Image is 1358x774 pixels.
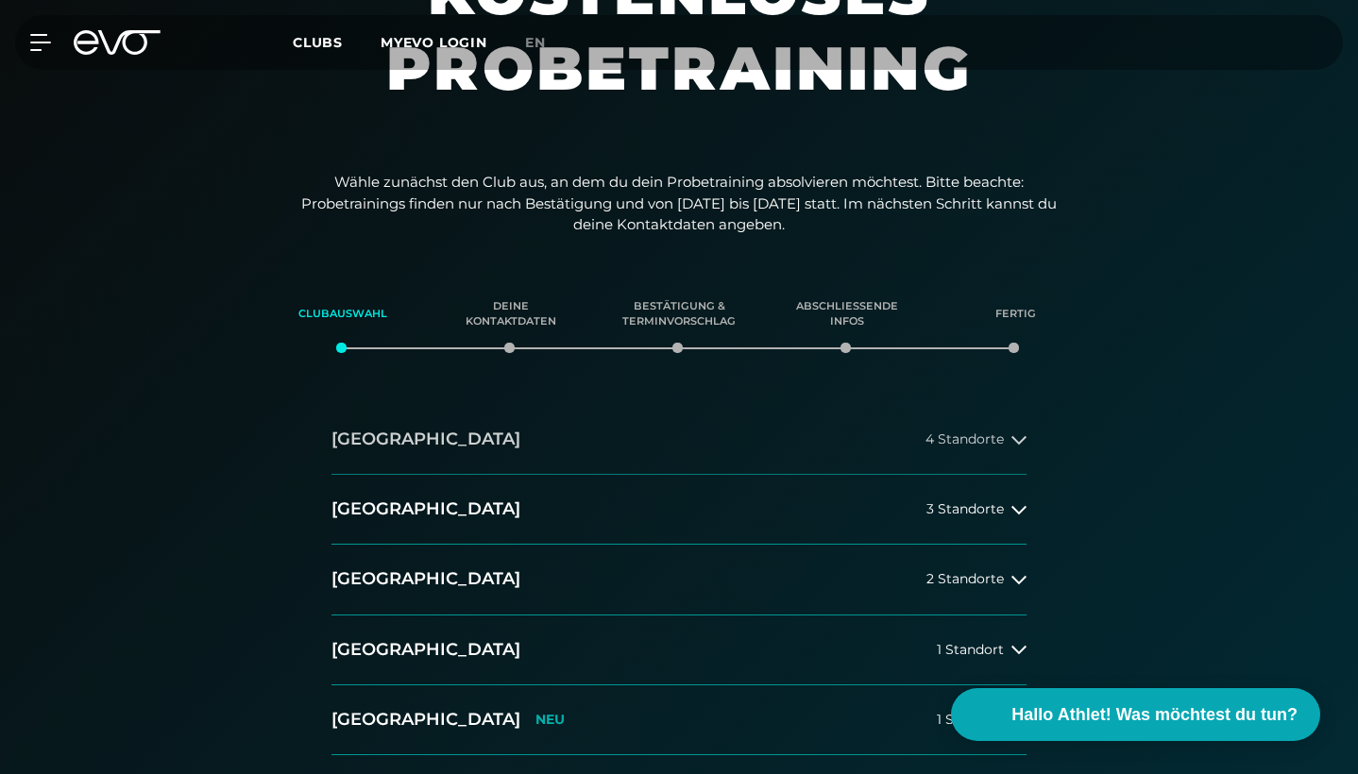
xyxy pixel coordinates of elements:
h2: [GEOGRAPHIC_DATA] [331,567,520,591]
h2: [GEOGRAPHIC_DATA] [331,428,520,451]
span: 1 Standort [937,643,1004,657]
span: 3 Standorte [926,502,1004,516]
button: [GEOGRAPHIC_DATA]1 Standort [331,615,1027,685]
a: MYEVO LOGIN [381,34,487,51]
span: 4 Standorte [925,432,1004,446]
button: Hallo Athlet! Was möchtest du tun? [951,688,1320,741]
div: Deine Kontaktdaten [450,289,571,340]
span: 2 Standorte [926,572,1004,586]
span: 1 Standort [937,713,1004,727]
span: en [525,34,546,51]
button: [GEOGRAPHIC_DATA]4 Standorte [331,405,1027,475]
button: [GEOGRAPHIC_DATA]3 Standorte [331,475,1027,545]
div: Bestätigung & Terminvorschlag [619,289,739,340]
p: NEU [535,712,565,728]
span: Hallo Athlet! Was möchtest du tun? [1011,702,1298,728]
button: [GEOGRAPHIC_DATA]NEU1 Standort [331,685,1027,755]
h2: [GEOGRAPHIC_DATA] [331,638,520,662]
a: en [525,32,569,54]
span: Clubs [293,34,343,51]
div: Abschließende Infos [787,289,908,340]
h2: [GEOGRAPHIC_DATA] [331,708,520,732]
a: Clubs [293,33,381,51]
div: Fertig [955,289,1076,340]
h2: [GEOGRAPHIC_DATA] [331,497,520,521]
button: [GEOGRAPHIC_DATA]2 Standorte [331,545,1027,614]
div: Clubauswahl [282,289,403,340]
p: Wähle zunächst den Club aus, an dem du dein Probetraining absolvieren möchtest. Bitte beachte: Pr... [301,172,1057,236]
